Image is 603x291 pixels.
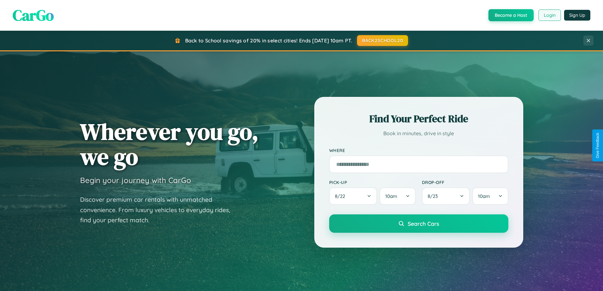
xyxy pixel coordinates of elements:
button: 10am [380,187,415,205]
button: 8/23 [422,187,470,205]
div: Give Feedback [595,133,600,158]
span: 8 / 22 [335,193,348,199]
h3: Begin your journey with CarGo [80,175,191,185]
button: Sign Up [564,10,590,21]
label: Pick-up [329,180,416,185]
h1: Wherever you go, we go [80,119,259,169]
label: Drop-off [422,180,508,185]
button: 10am [472,187,508,205]
button: Login [538,9,561,21]
button: 8/22 [329,187,377,205]
span: CarGo [13,5,54,26]
button: BACK2SCHOOL20 [357,35,408,46]
button: Search Cars [329,214,508,233]
label: Where [329,148,508,153]
span: 10am [385,193,397,199]
span: Search Cars [408,220,439,227]
span: 8 / 23 [428,193,441,199]
p: Discover premium car rentals with unmatched convenience. From luxury vehicles to everyday rides, ... [80,194,238,225]
span: 10am [478,193,490,199]
h2: Find Your Perfect Ride [329,112,508,126]
button: Become a Host [488,9,534,21]
p: Book in minutes, drive in style [329,129,508,138]
span: Back to School savings of 20% in select cities! Ends [DATE] 10am PT. [185,37,352,44]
